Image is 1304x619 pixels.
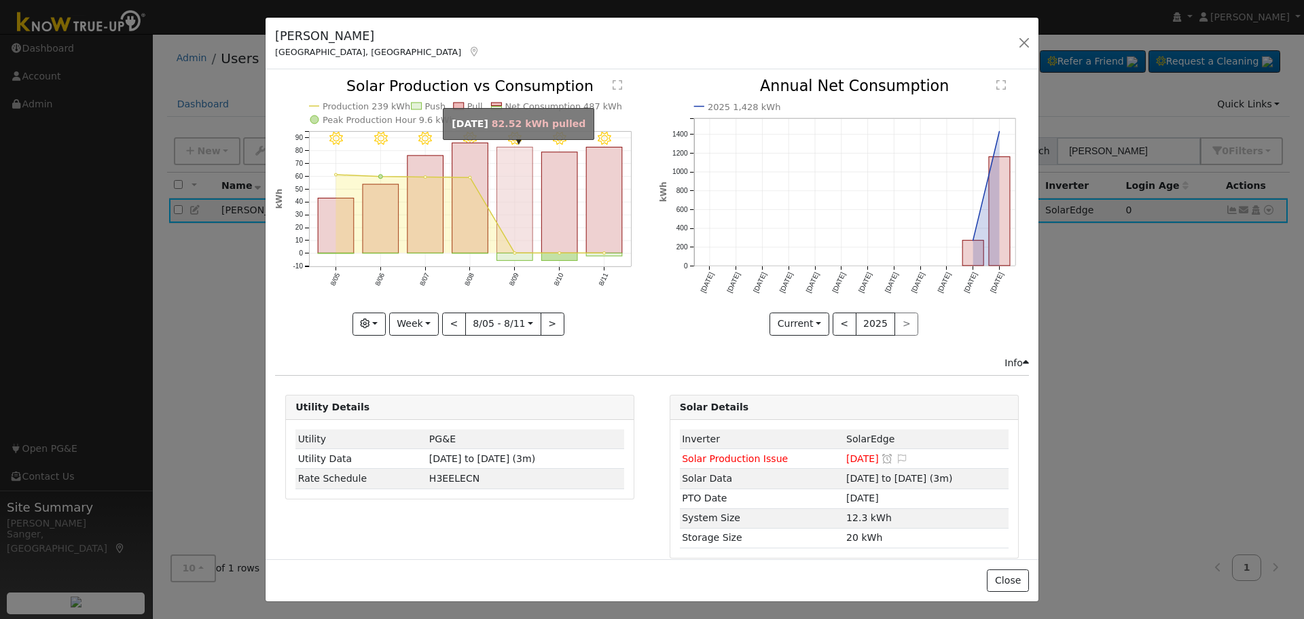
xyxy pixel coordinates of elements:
[683,262,687,270] text: 0
[846,512,892,523] span: 12.3 kWh
[418,272,431,287] text: 8/07
[962,241,983,266] rect: onclick=""
[896,454,908,463] i: Edit Issue
[295,173,304,180] text: 60
[725,271,742,294] text: [DATE]
[676,187,687,194] text: 800
[680,429,844,449] td: Inverter
[846,532,882,543] span: 20 kWh
[833,313,856,336] button: <
[680,528,844,548] td: Storage Size
[541,313,564,336] button: >
[424,176,427,179] circle: onclick=""
[497,147,533,253] rect: onclick=""
[587,253,623,256] rect: onclick=""
[374,132,388,145] i: 8/06 - Clear
[275,27,480,45] h5: [PERSON_NAME]
[989,271,1005,294] text: [DATE]
[996,80,1006,91] text: 
[970,238,975,243] circle: onclick=""
[295,449,427,469] td: Utility Data
[882,453,894,464] a: Snooze this issue
[708,102,781,112] text: 2025 1,428 kWh
[508,132,522,145] i: 8/09 - Clear
[295,237,304,245] text: 10
[295,211,304,219] text: 30
[295,198,304,206] text: 40
[346,77,594,94] text: Solar Production vs Consumption
[884,271,900,294] text: [DATE]
[910,271,926,294] text: [DATE]
[323,101,410,111] text: Production 239 kWh
[676,243,687,251] text: 200
[760,77,949,95] text: Annual Net Consumption
[682,453,788,464] span: Solar Production Issue
[542,152,578,253] rect: onclick=""
[553,272,565,287] text: 8/10
[465,313,541,336] button: 8/05 - 8/11
[553,132,566,145] i: 8/10 - Clear
[295,469,427,489] td: Rate Schedule
[769,313,829,336] button: Current
[389,313,439,336] button: Week
[508,272,520,287] text: 8/09
[318,198,354,253] rect: onclick=""
[274,189,284,209] text: kWh
[804,271,820,294] text: [DATE]
[300,250,304,258] text: 0
[846,434,894,444] span: ID: 4658822, authorized: 06/27/25
[429,473,479,484] span: V
[987,569,1028,593] button: Close
[419,132,433,145] i: 8/07 - Clear
[856,313,896,336] button: 2025
[996,129,1002,135] circle: onclick=""
[587,147,623,253] rect: onclick=""
[680,402,748,412] strong: Solar Details
[329,272,341,287] text: 8/05
[497,253,533,261] rect: onclick=""
[295,185,304,193] text: 50
[429,453,535,464] span: [DATE] to [DATE] (3m)
[323,115,455,125] text: Peak Production Hour 9.6 kWh
[452,143,488,253] rect: onclick=""
[680,489,844,508] td: PTO Date
[293,262,304,270] text: -10
[429,434,456,444] span: ID: 17008873, authorized: 06/27/25
[542,253,578,261] rect: onclick=""
[378,175,382,179] circle: onclick=""
[425,101,446,111] text: Push
[831,271,847,294] text: [DATE]
[936,271,952,294] text: [DATE]
[467,101,483,111] text: Pull
[363,185,399,253] rect: onclick=""
[680,469,844,489] td: Solar Data
[295,224,304,232] text: 20
[374,272,386,287] text: 8/06
[469,177,471,179] circle: onclick=""
[672,169,688,176] text: 1000
[452,118,488,129] strong: [DATE]
[778,271,795,294] text: [DATE]
[513,252,516,255] circle: onclick=""
[672,149,688,157] text: 1200
[752,271,768,294] text: [DATE]
[442,313,466,336] button: <
[962,271,979,294] text: [DATE]
[846,453,879,464] span: [DATE]
[676,225,687,232] text: 400
[295,160,304,167] text: 70
[598,132,611,145] i: 8/11 - Clear
[295,147,304,154] text: 80
[505,101,623,111] text: Net Consumption 487 kWh
[295,429,427,449] td: Utility
[318,253,354,254] rect: onclick=""
[558,252,561,255] circle: onclick=""
[407,156,443,253] rect: onclick=""
[492,118,586,129] span: 82.52 kWh pulled
[1004,356,1029,370] div: Info
[676,206,687,213] text: 600
[468,46,480,57] a: Map
[846,473,952,484] span: [DATE] to [DATE] (3m)
[329,132,343,145] i: 8/05 - Clear
[699,271,715,294] text: [DATE]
